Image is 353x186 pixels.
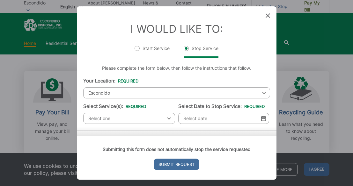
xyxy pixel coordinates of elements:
[83,78,138,84] label: Your Location:
[154,159,199,170] input: Submit Request
[130,22,223,35] label: I Would Like To:
[178,104,265,109] label: Select Date to Stop Service:
[184,45,218,58] label: Stop Service
[83,104,146,109] label: Select Service(s):
[135,45,170,58] label: Start Service
[83,113,175,124] span: Select one
[103,147,251,152] strong: Submitting this form does not automatically stop the service requested
[83,65,270,72] p: Please complete the form below, then follow the instructions that follow.
[178,113,269,124] input: Select date
[261,116,266,121] img: Select date
[83,87,270,98] span: Escondido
